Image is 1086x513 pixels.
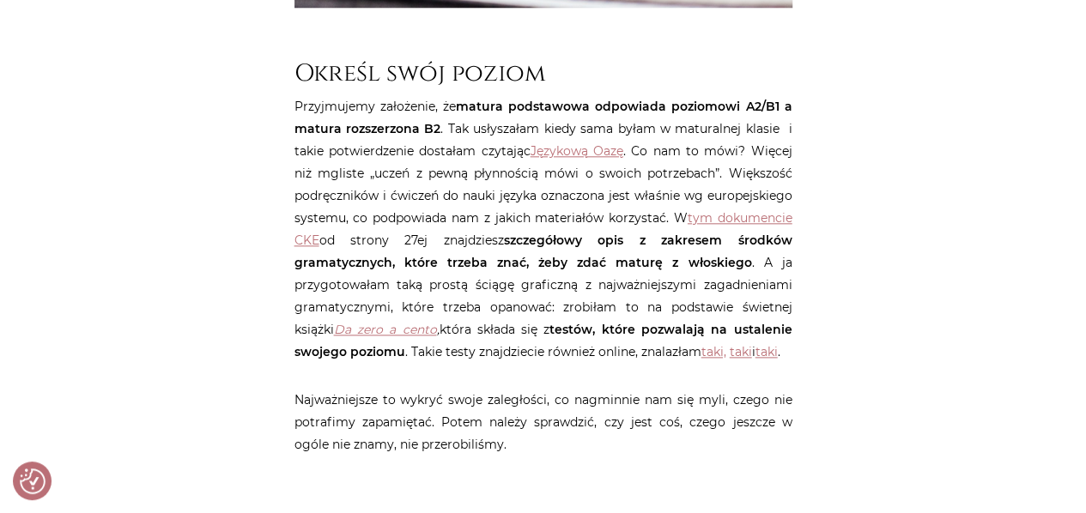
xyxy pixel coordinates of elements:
[294,232,792,270] strong: szczegółowy opis z zakresem środków gramatycznych, które trzeba znać, żeby zdać maturę z włoskiego
[294,59,792,88] h2: Określ swój poziom
[334,322,440,337] em: ,
[20,468,46,494] button: Preferencje co do zgód
[755,344,778,359] a: taki
[294,99,792,136] strong: matura podstawowa odpowiada poziomowi A2/B1 a matura rozszerzona B2
[334,322,437,337] a: Da zero a cento
[701,344,726,359] a: taki,
[531,143,623,159] a: Językową Oazę
[730,344,752,359] a: taki
[20,468,46,494] img: Revisit consent button
[294,95,792,363] p: Przyjmujemy założenie, że . Tak usłyszałam kiedy sama byłam w maturalnej klasie i takie potwierdz...
[294,389,792,456] p: Najważniejsze to wykryć swoje zaległości, co nagminnie nam się myli, czego nie potrafimy zapamięt...
[294,210,792,248] a: tym dokumencie CKE
[294,322,792,359] strong: testów, które pozwalają na ustalenie swojego poziomu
